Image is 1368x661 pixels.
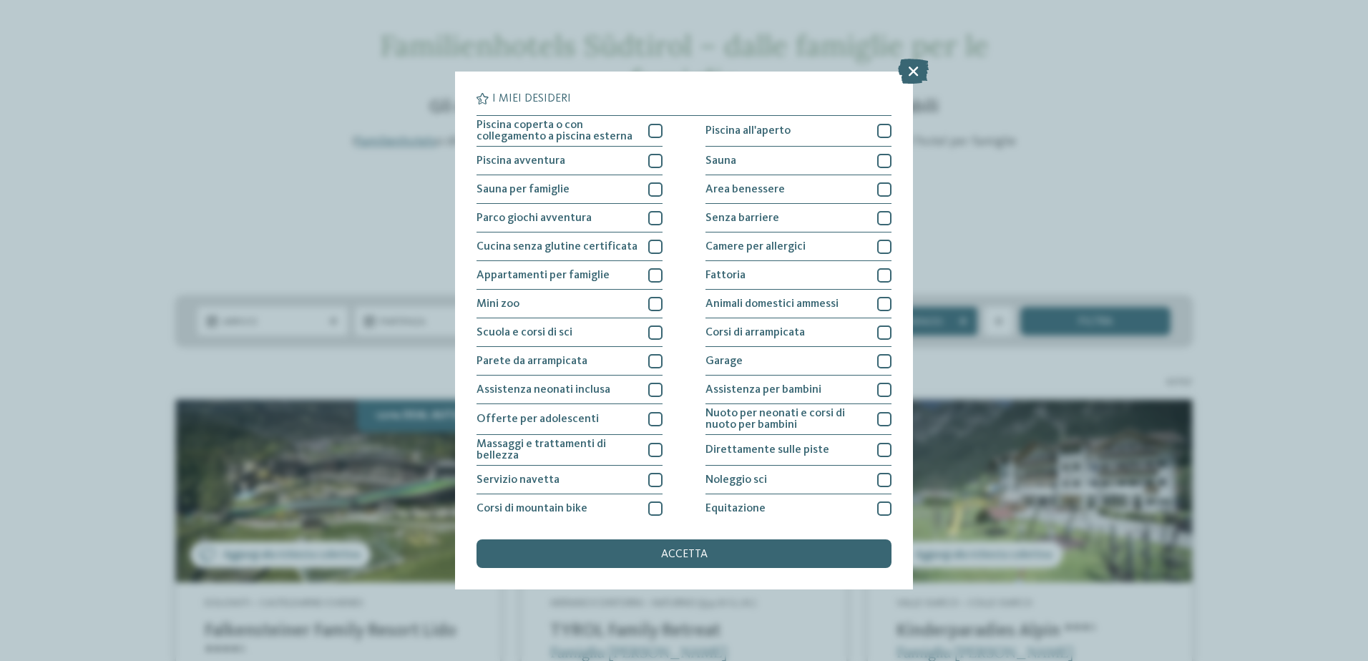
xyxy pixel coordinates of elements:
[705,125,791,137] span: Piscina all'aperto
[705,212,779,224] span: Senza barriere
[477,503,587,514] span: Corsi di mountain bike
[477,439,637,461] span: Massaggi e trattamenti di bellezza
[705,356,743,367] span: Garage
[477,384,610,396] span: Assistenza neonati inclusa
[492,93,571,104] span: I miei desideri
[477,212,592,224] span: Parco giochi avventura
[477,184,570,195] span: Sauna per famiglie
[477,241,637,253] span: Cucina senza glutine certificata
[705,503,766,514] span: Equitazione
[477,155,565,167] span: Piscina avventura
[477,413,599,425] span: Offerte per adolescenti
[661,549,708,560] span: accetta
[705,444,829,456] span: Direttamente sulle piste
[705,408,866,431] span: Nuoto per neonati e corsi di nuoto per bambini
[705,155,736,167] span: Sauna
[705,384,821,396] span: Assistenza per bambini
[477,119,637,142] span: Piscina coperta o con collegamento a piscina esterna
[477,356,587,367] span: Parete da arrampicata
[477,474,560,486] span: Servizio navetta
[477,327,572,338] span: Scuola e corsi di sci
[705,241,806,253] span: Camere per allergici
[705,298,839,310] span: Animali domestici ammessi
[705,327,805,338] span: Corsi di arrampicata
[705,474,767,486] span: Noleggio sci
[477,298,519,310] span: Mini zoo
[705,270,746,281] span: Fattoria
[705,184,785,195] span: Area benessere
[477,270,610,281] span: Appartamenti per famiglie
